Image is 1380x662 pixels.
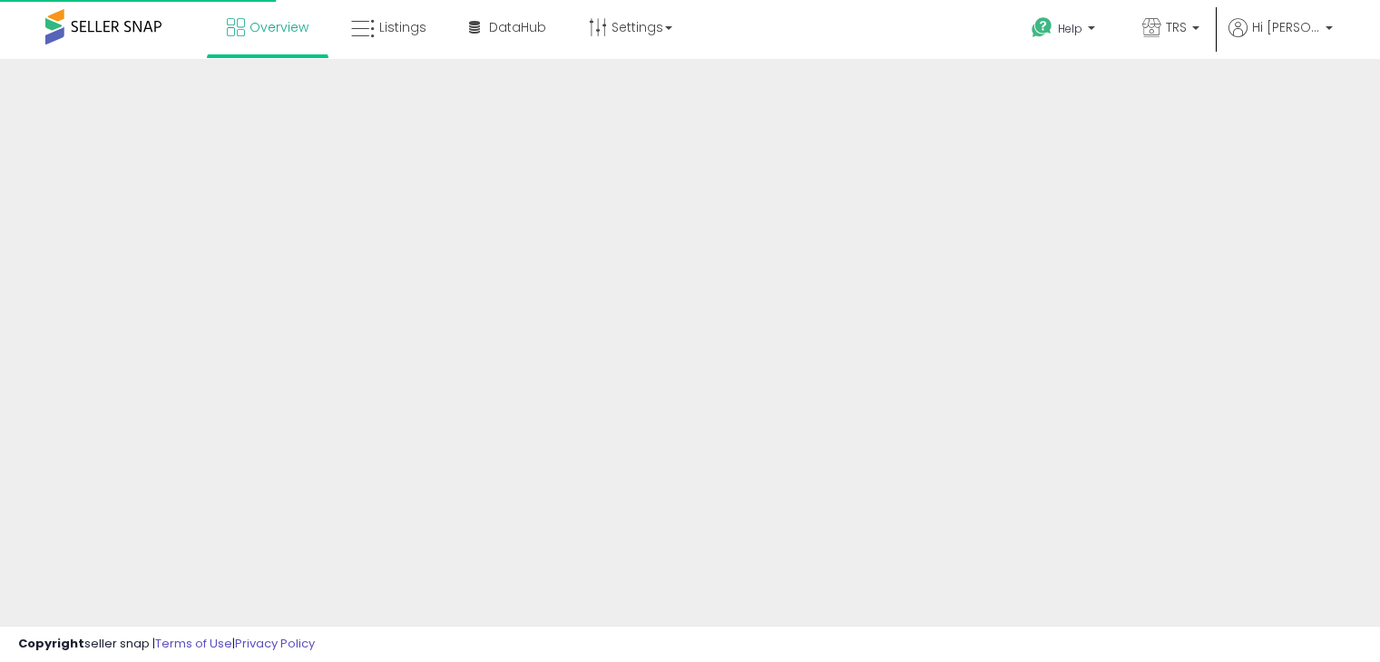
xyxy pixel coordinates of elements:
span: Overview [250,18,308,36]
div: seller snap | | [18,636,315,653]
span: DataHub [489,18,546,36]
a: Terms of Use [155,635,232,652]
a: Privacy Policy [235,635,315,652]
span: Help [1058,21,1082,36]
a: Help [1017,3,1113,59]
i: Get Help [1031,16,1053,39]
span: Hi [PERSON_NAME] [1252,18,1320,36]
span: TRS [1166,18,1187,36]
a: Hi [PERSON_NAME] [1228,18,1333,59]
strong: Copyright [18,635,84,652]
span: Listings [379,18,426,36]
